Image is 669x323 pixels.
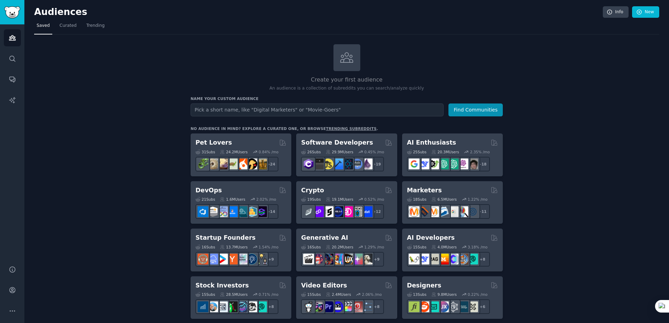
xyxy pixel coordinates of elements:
img: ethstaker [323,206,333,217]
img: FluxAI [342,254,353,264]
div: 9.8M Users [431,292,457,297]
a: New [632,6,659,18]
div: 2.02 % /mo [256,197,276,202]
div: 18 Sub s [407,197,426,202]
h2: AI Developers [407,233,455,242]
h2: DevOps [195,186,222,195]
img: ycombinator [227,254,238,264]
div: 19 Sub s [301,197,321,202]
div: 3.18 % /mo [468,245,487,249]
div: 2.35 % /mo [470,149,490,154]
h2: Designers [407,281,441,290]
img: ballpython [207,159,218,169]
img: sdforall [332,254,343,264]
img: StocksAndTrading [237,301,247,312]
img: ethfinance [303,206,314,217]
img: indiehackers [237,254,247,264]
img: chatgpt_promptDesign [438,159,449,169]
img: VideoEditors [332,301,343,312]
img: DeepSeek [418,159,429,169]
div: + 9 [369,252,384,267]
button: Find Communities [448,103,503,116]
div: 15 Sub s [195,292,215,297]
div: 31 Sub s [195,149,215,154]
div: 2.06 % /mo [362,292,382,297]
img: SaaS [207,254,218,264]
div: 0.45 % /mo [364,149,384,154]
h2: Pet Lovers [195,138,232,147]
div: 0.71 % /mo [259,292,278,297]
img: OpenSourceAI [448,254,459,264]
img: typography [409,301,420,312]
img: AskMarketing [428,206,439,217]
div: + 11 [475,204,490,219]
img: bigseo [418,206,429,217]
img: aivideo [303,254,314,264]
h2: Video Editors [301,281,347,290]
div: 19.1M Users [326,197,353,202]
div: 13.7M Users [220,245,247,249]
img: AItoolsCatalog [428,159,439,169]
img: MistralAI [438,254,449,264]
img: LangChain [409,254,420,264]
img: aws_cdk [246,206,257,217]
div: + 18 [475,157,490,171]
h2: AI Enthusiasts [407,138,456,147]
div: 16 Sub s [301,245,321,249]
div: + 14 [264,204,278,219]
a: Info [603,6,629,18]
div: 15 Sub s [301,292,321,297]
p: An audience is a collection of subreddits you can search/analyze quickly [191,85,503,92]
img: chatgpt_prompts_ [448,159,459,169]
img: content_marketing [409,206,420,217]
img: cockatiel [237,159,247,169]
div: 1.6M Users [220,197,245,202]
img: swingtrading [246,301,257,312]
img: DevOpsLinks [227,206,238,217]
div: 29.9M Users [326,149,353,154]
div: 6.5M Users [431,197,457,202]
img: AskComputerScience [352,159,363,169]
div: 15 Sub s [407,245,426,249]
h2: Stock Investors [195,281,249,290]
span: Curated [60,23,77,29]
img: 0xPolygon [313,206,324,217]
img: userexperience [448,301,459,312]
h3: Name your custom audience [191,96,503,101]
a: trending subreddits [326,126,376,131]
img: OnlineMarketing [467,206,478,217]
div: 1.22 % /mo [468,197,487,202]
div: + 8 [264,299,278,314]
img: UXDesign [438,301,449,312]
div: 16 Sub s [195,245,215,249]
img: PetAdvice [246,159,257,169]
img: llmops [457,254,468,264]
img: learndesign [457,301,468,312]
img: CryptoNews [352,206,363,217]
div: 20.2M Users [326,245,353,249]
img: dividends [198,301,208,312]
span: Trending [86,23,105,29]
img: Docker_DevOps [217,206,228,217]
a: Trending [84,20,107,34]
div: 28.5M Users [220,292,247,297]
div: 2.4M Users [326,292,351,297]
img: Forex [217,301,228,312]
h2: Startup Founders [195,233,255,242]
img: ValueInvesting [207,301,218,312]
img: dalle2 [313,254,324,264]
img: AIDevelopersSociety [467,254,478,264]
img: growmybusiness [256,254,267,264]
h2: Create your first audience [191,76,503,84]
h2: Marketers [407,186,442,195]
h2: Crypto [301,186,324,195]
div: 26 Sub s [301,149,321,154]
img: web3 [332,206,343,217]
div: 0.52 % /mo [364,197,384,202]
img: Emailmarketing [438,206,449,217]
img: turtle [227,159,238,169]
img: dogbreed [256,159,267,169]
img: editors [313,301,324,312]
img: platformengineering [237,206,247,217]
h2: Software Developers [301,138,373,147]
